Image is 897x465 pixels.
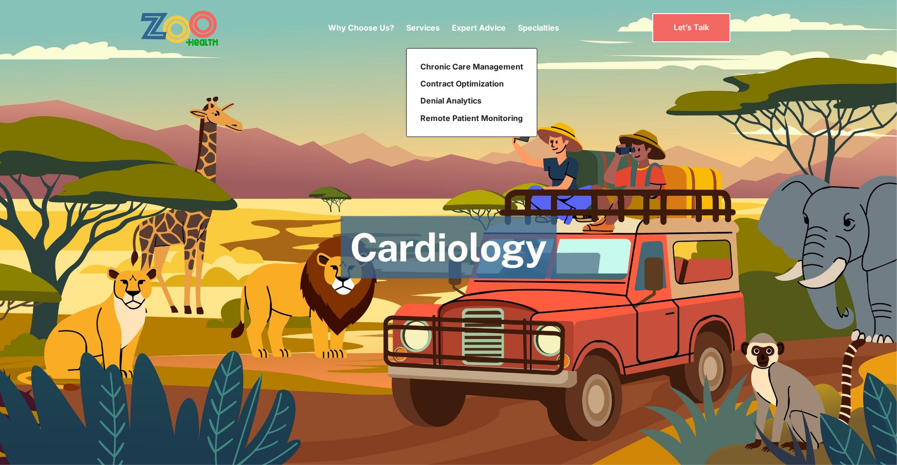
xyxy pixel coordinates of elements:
div: Services [406,7,440,48]
a: Let’s Talk [652,13,731,42]
p: Services [406,22,440,34]
a: Remote Patient Monitoring [416,110,527,127]
a: Denial Analytics [416,92,527,109]
a: Contract Optimization [416,75,527,92]
h1: Cardiology [350,226,547,269]
nav: Services [406,48,537,137]
a: Expert Advice [452,23,506,33]
a: Why Choose Us? [328,23,394,33]
a: home [140,10,245,46]
a: Specialties [518,23,559,33]
div: Specialties [518,7,559,48]
a: Chronic Care Management [416,58,527,75]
